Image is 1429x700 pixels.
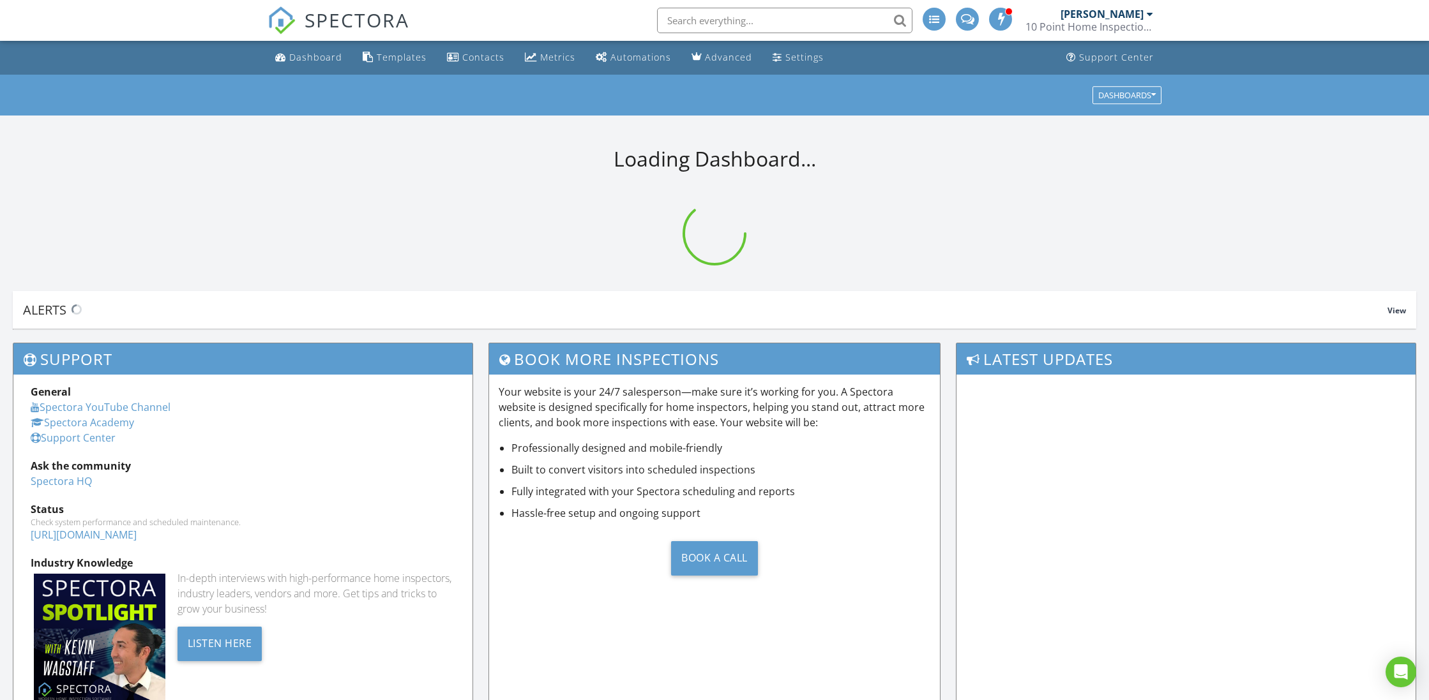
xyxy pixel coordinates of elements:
[1061,46,1159,70] a: Support Center
[1025,20,1153,33] div: 10 Point Home Inspections
[511,440,931,456] li: Professionally designed and mobile-friendly
[31,517,455,527] div: Check system performance and scheduled maintenance.
[462,51,504,63] div: Contacts
[268,17,409,44] a: SPECTORA
[956,343,1416,375] h3: Latest Updates
[671,541,758,576] div: Book a Call
[442,46,510,70] a: Contacts
[31,474,92,488] a: Spectora HQ
[610,51,671,63] div: Automations
[1093,86,1161,104] button: Dashboards
[499,384,931,430] p: Your website is your 24/7 salesperson—make sure it’s working for you. A Spectora website is desig...
[268,6,296,34] img: The Best Home Inspection Software - Spectora
[785,51,824,63] div: Settings
[31,502,455,517] div: Status
[31,385,71,399] strong: General
[489,343,941,375] h3: Book More Inspections
[305,6,409,33] span: SPECTORA
[377,51,427,63] div: Templates
[178,570,455,616] div: In-depth interviews with high-performance home inspectors, industry leaders, vendors and more. Ge...
[23,301,1387,318] div: Alerts
[540,51,575,63] div: Metrics
[358,46,432,70] a: Templates
[1061,8,1144,20] div: [PERSON_NAME]
[31,528,137,542] a: [URL][DOMAIN_NAME]
[657,8,912,33] input: Search everything...
[1387,305,1406,316] span: View
[705,51,752,63] div: Advanced
[13,343,473,375] h3: Support
[31,555,455,570] div: Industry Knowledge
[31,415,134,429] a: Spectora Academy
[1386,657,1416,687] div: Open Intercom Messenger
[767,46,829,70] a: Settings
[1098,91,1156,100] div: Dashboards
[31,400,170,414] a: Spectora YouTube Channel
[520,46,580,70] a: Metrics
[511,462,931,477] li: Built to convert visitors into scheduled inspections
[270,46,347,70] a: Dashboard
[591,46,676,70] a: Automations (Advanced)
[31,431,116,445] a: Support Center
[1079,51,1154,63] div: Support Center
[511,505,931,521] li: Hassle-free setup and ongoing support
[686,46,757,70] a: Advanced
[178,636,262,650] a: Listen Here
[31,458,455,473] div: Ask the community
[511,484,931,499] li: Fully integrated with your Spectora scheduling and reports
[499,531,931,585] a: Book a Call
[289,51,342,63] div: Dashboard
[178,627,262,661] div: Listen Here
